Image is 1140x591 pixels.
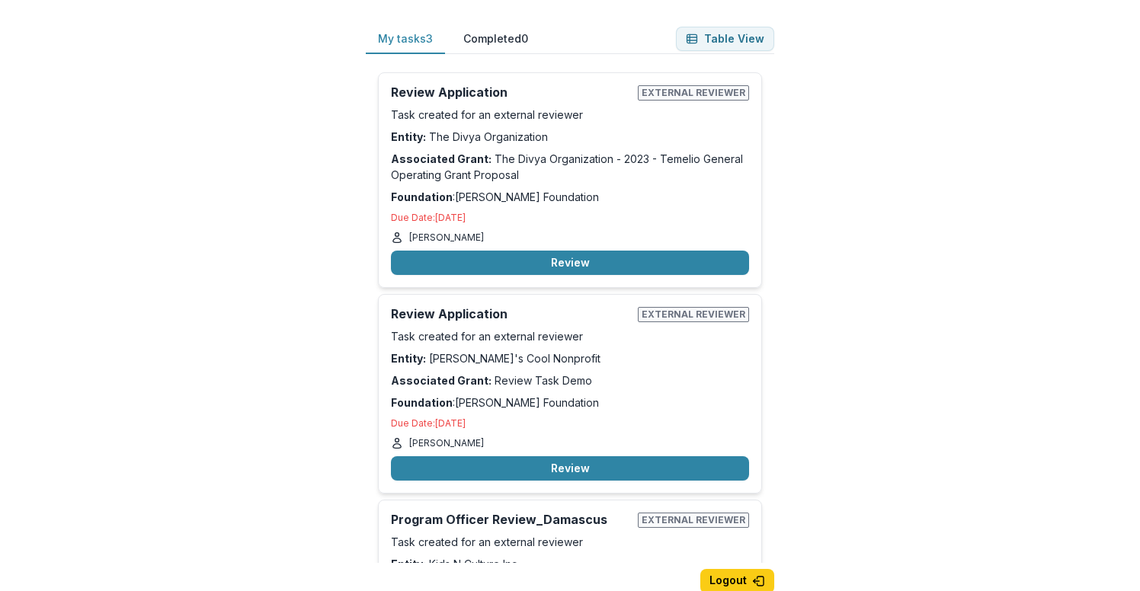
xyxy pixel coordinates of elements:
[391,395,749,411] p: : [PERSON_NAME] Foundation
[391,417,749,430] p: Due Date: [DATE]
[391,85,632,100] h2: Review Application
[391,211,749,225] p: Due Date: [DATE]
[638,513,749,528] span: External reviewer
[391,352,426,365] strong: Entity:
[638,85,749,101] span: External reviewer
[391,556,749,572] p: Kids N Culture Inc
[391,190,453,203] strong: Foundation
[391,107,749,123] p: Task created for an external reviewer
[451,24,540,54] button: Completed 0
[391,189,749,205] p: : [PERSON_NAME] Foundation
[391,130,426,143] strong: Entity:
[391,534,749,550] p: Task created for an external reviewer
[409,436,484,450] p: [PERSON_NAME]
[391,396,453,409] strong: Foundation
[391,152,492,165] strong: Associated Grant:
[391,557,426,570] strong: Entity:
[638,307,749,322] span: External reviewer
[391,372,749,388] p: Review Task Demo
[366,24,445,54] button: My tasks 3
[409,231,484,244] p: [PERSON_NAME]
[391,251,749,275] button: Review
[391,328,749,344] p: Task created for an external reviewer
[676,27,774,51] button: Table View
[391,307,632,321] h2: Review Application
[391,350,749,366] p: [PERSON_NAME]'s Cool Nonprofit
[391,129,749,145] p: The Divya Organization
[391,374,492,387] strong: Associated Grant:
[391,456,749,481] button: Review
[391,151,749,183] p: The Divya Organization - 2023 - Temelio General Operating Grant Proposal
[391,513,632,527] h2: Program Officer Review_Damascus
